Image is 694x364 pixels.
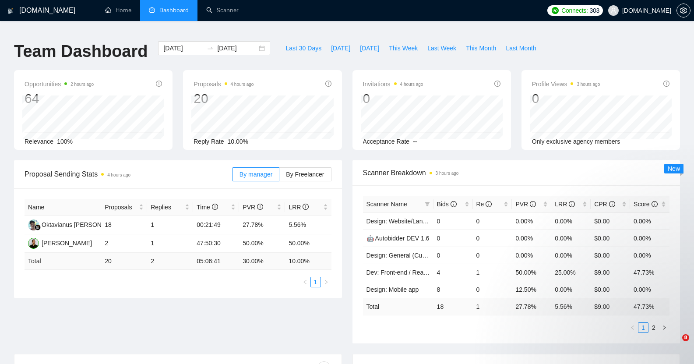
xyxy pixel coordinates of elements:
a: setting [676,7,690,14]
time: 3 hours ago [436,171,459,176]
img: upwork-logo.png [552,7,559,14]
span: Scanner Name [366,201,407,208]
span: info-circle [494,81,500,87]
td: 0.00% [630,212,669,230]
span: info-circle [212,204,218,210]
img: RB [28,238,39,249]
span: Time [197,204,218,211]
td: 0.00% [551,230,591,247]
th: Proposals [101,199,147,216]
span: info-circle [652,201,658,207]
td: 0.00% [630,230,669,247]
span: Only exclusive agency members [532,138,620,145]
span: Last Month [506,43,536,53]
button: right [321,277,331,287]
td: 2 [147,253,193,270]
span: info-circle [257,204,263,210]
td: $0.00 [591,212,630,230]
span: info-circle [609,201,615,207]
td: 0 [433,247,473,264]
span: Last 30 Days [285,43,321,53]
span: This Month [466,43,496,53]
td: 1 [147,216,193,234]
a: Design: Mobile app [366,286,419,293]
time: 4 hours ago [400,82,423,87]
span: info-circle [325,81,331,87]
span: Invitations [363,79,423,89]
span: swap-right [207,45,214,52]
td: 50.00% [285,234,331,253]
span: By manager [240,171,272,178]
span: PVR [515,201,536,208]
button: Last 30 Days [281,41,326,55]
span: Last Week [427,43,456,53]
span: This Week [389,43,418,53]
span: info-circle [663,81,669,87]
h1: Team Dashboard [14,41,148,62]
button: [DATE] [326,41,355,55]
span: Dashboard [159,7,189,14]
span: to [207,45,214,52]
span: By Freelancer [286,171,324,178]
time: 2 hours ago [70,82,94,87]
span: [DATE] [360,43,379,53]
td: 0 [473,281,512,298]
div: 20 [194,90,254,107]
time: 3 hours ago [577,82,600,87]
a: homeHome [105,7,131,14]
button: [DATE] [355,41,384,55]
td: 18 [433,298,473,315]
span: Scanner Breakdown [363,167,670,178]
img: logo [7,4,14,18]
div: 64 [25,90,94,107]
a: RB[PERSON_NAME] [28,239,92,246]
button: left [300,277,310,287]
input: End date [217,43,257,53]
td: $9.00 [591,264,630,281]
td: 18 [101,216,147,234]
td: $0.00 [591,230,630,247]
td: Total [25,253,101,270]
a: Dev: Front-end / React / Next.js / WebGL / GSAP [366,269,500,276]
span: info-circle [156,81,162,87]
a: Design: General (Custom) [366,252,438,259]
a: 1 [311,277,321,287]
span: 100% [57,138,73,145]
div: Oktavianus [PERSON_NAME] Tape [42,220,139,230]
span: Bids [437,201,457,208]
span: setting [677,7,690,14]
li: 1 [310,277,321,287]
span: info-circle [530,201,536,207]
span: CPR [594,201,615,208]
td: 0 [473,212,512,230]
button: setting [676,4,690,18]
td: 2 [101,234,147,253]
td: 25.00% [551,264,591,281]
span: LRR [555,201,575,208]
div: [PERSON_NAME] [42,238,92,248]
a: searchScanner [206,7,239,14]
td: 30.00 % [239,253,285,270]
div: 0 [532,90,600,107]
td: 20 [101,253,147,270]
span: Acceptance Rate [363,138,410,145]
td: $0.00 [591,247,630,264]
time: 4 hours ago [231,82,254,87]
span: Replies [151,202,183,212]
td: 0.00% [512,247,551,264]
span: 303 [590,6,599,15]
td: 1 [473,264,512,281]
td: 27.78 % [512,298,551,315]
td: 50.00% [239,234,285,253]
span: info-circle [486,201,492,207]
td: 4 [433,264,473,281]
td: 0.00% [630,247,669,264]
li: Next Page [321,277,331,287]
td: 0 [473,230,512,247]
img: gigradar-bm.png [35,224,41,230]
td: 47.73% [630,264,669,281]
button: Last Week [423,41,461,55]
td: Total [363,298,433,315]
span: Opportunities [25,79,94,89]
span: Connects: [561,6,588,15]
